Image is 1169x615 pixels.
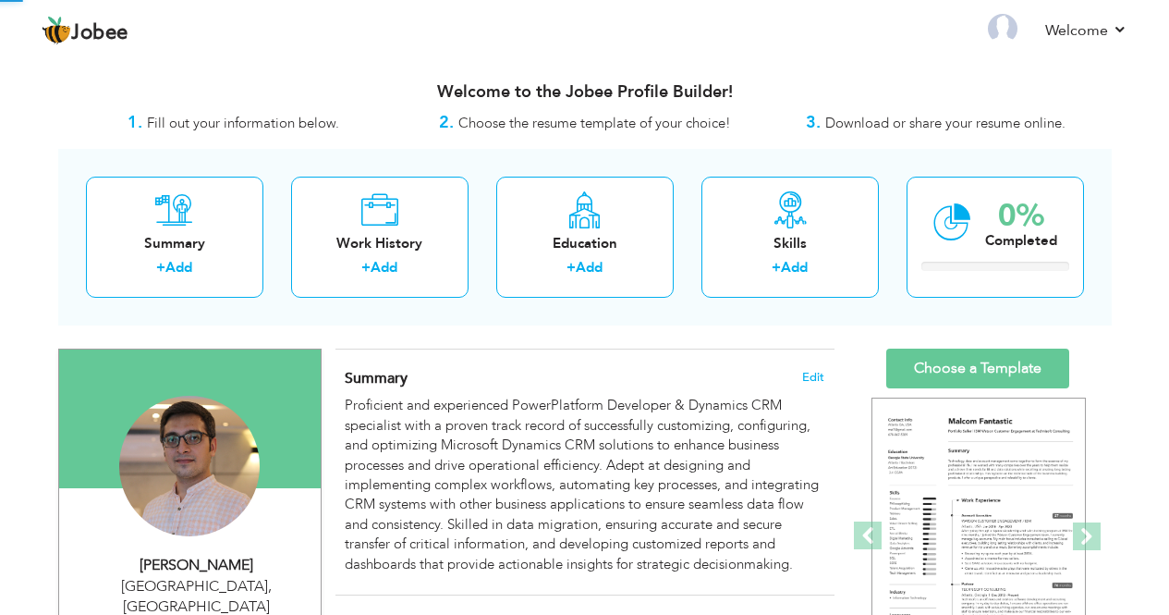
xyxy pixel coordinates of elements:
label: + [156,258,165,277]
img: jobee.io [42,16,71,45]
h4: Adding a summary is a quick and easy way to highlight your experience and interests. [345,369,823,387]
strong: 3. [806,111,821,134]
a: Add [781,258,808,277]
a: Add [165,258,192,277]
a: Welcome [1045,19,1127,42]
a: Add [576,258,603,277]
div: Summary [101,234,249,253]
div: Education [511,234,659,253]
span: Choose the resume template of your choice! [458,114,731,132]
h3: Welcome to the Jobee Profile Builder! [58,83,1112,102]
a: Choose a Template [886,349,1069,388]
span: Summary [345,368,408,388]
span: , [268,576,272,597]
div: 0% [985,201,1057,231]
strong: 1. [128,111,142,134]
label: + [566,258,576,277]
label: + [772,258,781,277]
label: + [361,258,371,277]
span: Edit [802,371,824,384]
img: Aamir Yousuf [119,396,260,536]
div: Work History [306,234,454,253]
span: Fill out your information below. [147,114,339,132]
div: [PERSON_NAME] [73,555,321,576]
a: Jobee [42,16,128,45]
strong: 2. [439,111,454,134]
a: Add [371,258,397,277]
span: Jobee [71,23,128,43]
span: Download or share your resume online. [825,114,1065,132]
div: Skills [716,234,864,253]
img: Profile Img [988,14,1017,43]
div: Completed [985,231,1057,251]
div: Proficient and experienced PowerPlatform Developer & Dynamics CRM specialist with a proven track ... [345,396,823,574]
